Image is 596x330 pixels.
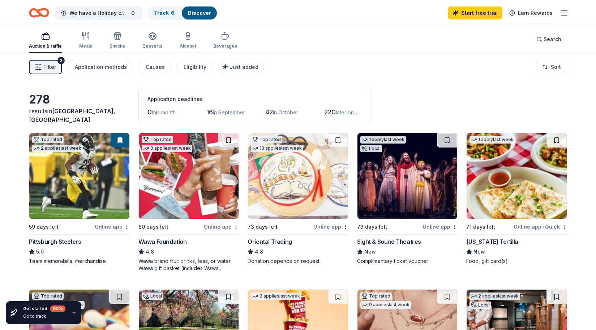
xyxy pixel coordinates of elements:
[265,108,273,116] span: 42
[514,222,567,231] div: Online app Quick
[142,29,162,53] button: Desserts
[142,136,173,143] div: Top rated
[505,6,557,19] a: Earn Rewards
[213,109,245,115] span: in September
[324,108,336,116] span: 220
[23,313,65,319] div: Go to track
[29,43,62,49] div: Auction & raffle
[147,108,152,116] span: 0
[32,145,83,152] div: 2 applies last week
[469,292,520,300] div: 2 applies last week
[248,237,292,246] div: Oriental Trading
[248,133,348,265] a: Image for Oriental TradingTop rated13 applieslast week73 days leftOnline appOriental Trading4.8Do...
[176,60,212,74] button: Eligibility
[360,136,406,144] div: 1 apply last week
[213,43,237,49] div: Beverages
[230,64,258,70] span: Just added
[110,43,125,49] div: Snacks
[23,305,65,312] div: Get started
[29,133,130,265] a: Image for Pittsburgh SteelersTop rated2 applieslast week59 days leftOnline appPittsburgh Steelers...
[154,10,175,16] a: Track· 6
[57,57,65,64] div: 2
[448,6,502,19] a: Start free trial
[473,247,485,256] span: New
[469,136,515,144] div: 1 apply last week
[95,222,130,231] div: Online app
[357,223,387,231] div: 73 days left
[180,43,196,49] div: Alcohol
[466,258,567,265] div: Food, gift card(s)
[466,133,567,265] a: Image for California Tortilla1 applylast week71 days leftOnline app•Quick[US_STATE] TortillaNewFo...
[43,63,56,71] span: Filter
[32,292,64,300] div: Top rated
[142,292,163,300] div: Local
[467,133,567,219] img: Image for California Tortilla
[29,133,129,219] img: Image for Pittsburgh Steelers
[469,302,491,309] div: Local
[138,258,239,272] div: Wawa brand fruit drinks, teas, or water; Wawa gift basket (includes Wawa products and coupons)
[138,223,168,231] div: 80 days left
[357,237,421,246] div: Sight & Sound Theatres
[204,222,239,231] div: Online app
[29,237,81,246] div: Pittsburgh Steelers
[357,133,458,265] a: Image for Sight & Sound Theatres1 applylast weekLocal73 days leftOnline appSight & Sound Theatres...
[466,237,518,246] div: [US_STATE] Tortilla
[218,60,264,74] button: Just added
[79,43,92,49] div: Meals
[75,63,127,71] div: Application methods
[29,223,59,231] div: 59 days left
[32,136,64,143] div: Top rated
[29,107,115,123] span: in
[138,133,239,272] a: Image for Wawa FoundationTop rated3 applieslast week80 days leftOnline appWawa Foundation4.8Wawa ...
[251,145,303,152] div: 13 applies last week
[29,107,115,123] span: [GEOGRAPHIC_DATA], [GEOGRAPHIC_DATA]
[360,301,411,309] div: 9 applies last week
[188,10,211,16] a: Discover
[466,223,495,231] div: 71 days left
[206,108,213,116] span: 16
[68,60,133,74] button: Application methods
[248,133,348,219] img: Image for Oriental Trading
[142,43,162,49] div: Desserts
[364,247,376,256] span: New
[248,258,348,265] div: Donation depends on request
[251,292,301,300] div: 3 applies last week
[184,63,206,71] div: Eligibility
[544,35,561,44] span: Search
[152,109,176,115] span: this month
[29,60,62,74] button: Filter2
[213,29,237,53] button: Beverages
[255,247,263,256] span: 4.8
[273,109,298,115] span: in October
[29,29,62,53] button: Auction & raffle
[313,222,348,231] div: Online app
[180,29,196,53] button: Alcohol
[138,237,187,246] div: Wawa Foundation
[423,222,458,231] div: Online app
[29,107,130,124] div: results
[29,258,130,265] div: Team memorabilia, merchandise
[248,223,278,231] div: 73 days left
[147,95,363,104] div: Application deadlines
[69,9,127,17] span: We have a Holiday calendar raffle- one each day of December
[543,224,544,230] span: •
[142,145,192,152] div: 3 applies last week
[531,32,567,47] button: Search
[29,92,130,107] div: 278
[551,63,561,71] span: Sort
[146,63,165,71] div: Causes
[147,6,218,20] button: Track· 6Discover
[146,247,154,256] span: 4.8
[55,6,142,20] button: We have a Holiday calendar raffle- one each day of December
[36,247,44,256] span: 5.0
[336,109,357,115] span: later on...
[357,258,458,265] div: Complimentary ticket voucher
[357,133,458,219] img: Image for Sight & Sound Theatres
[536,60,567,74] button: Sort
[138,60,171,74] button: Causes
[251,136,282,143] div: Top rated
[50,305,65,312] div: 60 %
[360,292,392,300] div: Top rated
[29,4,49,21] a: Home
[110,29,125,53] button: Snacks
